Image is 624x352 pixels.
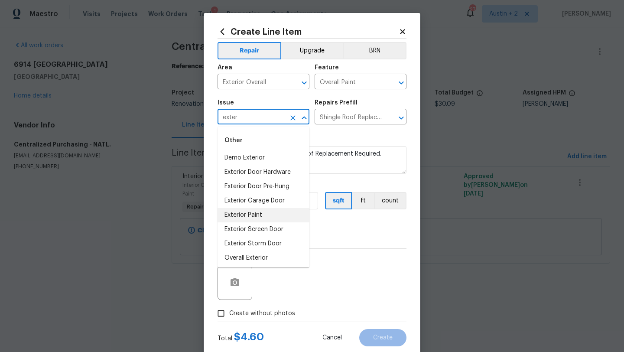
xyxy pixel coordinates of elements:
[218,165,309,179] li: Exterior Door Hardware
[218,237,309,251] li: Exterior Storm Door
[218,65,232,71] h5: Area
[298,112,310,124] button: Close
[234,332,264,342] span: $ 4.60
[322,335,342,341] span: Cancel
[315,65,339,71] h5: Feature
[395,112,407,124] button: Open
[218,208,309,222] li: Exterior Paint
[218,332,264,343] div: Total
[218,179,309,194] li: Exterior Door Pre-Hung
[218,130,309,151] div: Other
[315,100,357,106] h5: Repairs Prefill
[287,112,299,124] button: Clear
[218,194,309,208] li: Exterior Garage Door
[218,42,281,59] button: Repair
[325,192,352,209] button: sqft
[218,251,309,265] li: Overall Exterior
[298,77,310,89] button: Open
[395,77,407,89] button: Open
[343,42,406,59] button: BRN
[218,27,399,36] h2: Create Line Item
[309,329,356,346] button: Cancel
[281,42,343,59] button: Upgrade
[218,222,309,237] li: Exterior Screen Door
[229,309,295,318] span: Create without photos
[359,329,406,346] button: Create
[218,146,406,174] textarea: Acquisition Scope: Shingle Roof Replacement Required.
[218,151,309,165] li: Demo Exterior
[373,335,393,341] span: Create
[218,100,234,106] h5: Issue
[374,192,406,209] button: count
[352,192,374,209] button: ft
